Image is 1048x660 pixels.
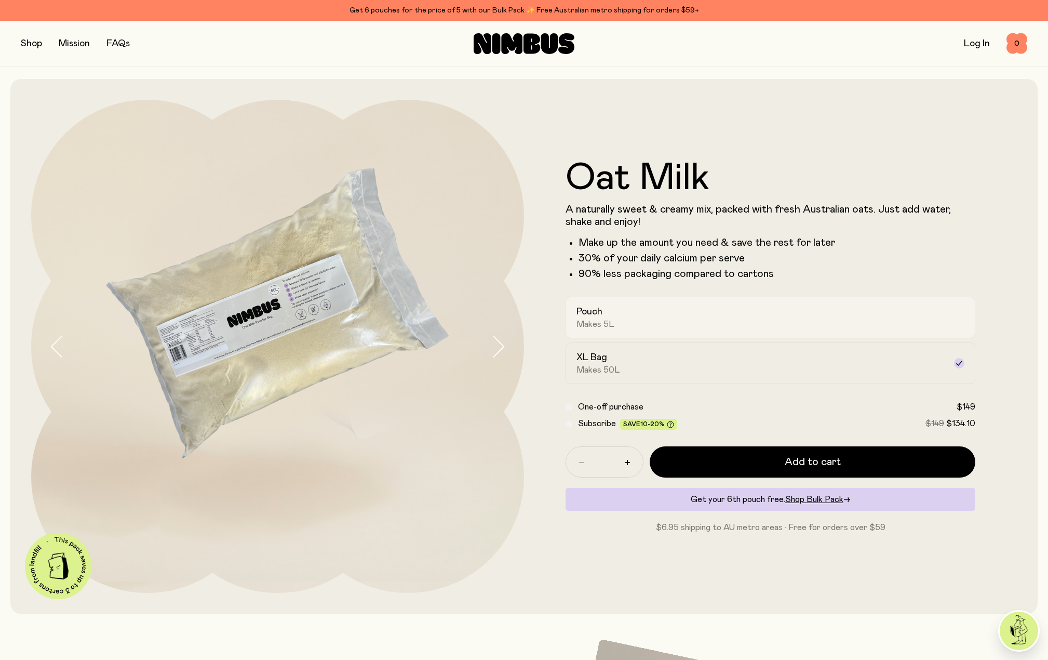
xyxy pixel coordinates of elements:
li: Make up the amount you need & save the rest for later [579,236,975,249]
img: agent [1000,612,1038,650]
img: illustration-carton.png [41,549,76,584]
div: Get your 6th pouch free. [566,488,975,511]
div: Get 6 pouches for the price of 5 with our Bulk Pack ✨ Free Australian metro shipping for orders $59+ [21,4,1027,17]
span: Subscribe [578,419,616,428]
p: $6.95 shipping to AU metro areas · Free for orders over $59 [566,521,975,534]
span: Add to cart [785,455,841,469]
p: A naturally sweet & creamy mix, packed with fresh Australian oats. Just add water, shake and enjoy! [566,203,975,228]
span: Shop Bulk Pack [785,495,843,504]
h2: XL Bag [576,351,607,364]
span: Save [623,421,674,429]
span: Makes 5L [576,319,614,329]
span: $134.10 [946,419,975,428]
span: $149 [925,419,944,428]
a: Mission [59,39,90,48]
span: Makes 50L [576,365,620,375]
li: 30% of your daily calcium per serve [579,252,975,265]
h1: Oat Milk [566,160,975,197]
span: One-off purchase [578,403,643,411]
a: Shop Bulk Pack→ [785,495,851,504]
span: 10-20% [640,421,665,427]
button: 0 [1006,33,1027,54]
a: FAQs [106,39,130,48]
button: Add to cart [650,446,975,478]
a: Log In [964,39,990,48]
li: 90% less packaging compared to cartons [579,268,975,280]
span: $149 [957,403,975,411]
h2: Pouch [576,306,602,318]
